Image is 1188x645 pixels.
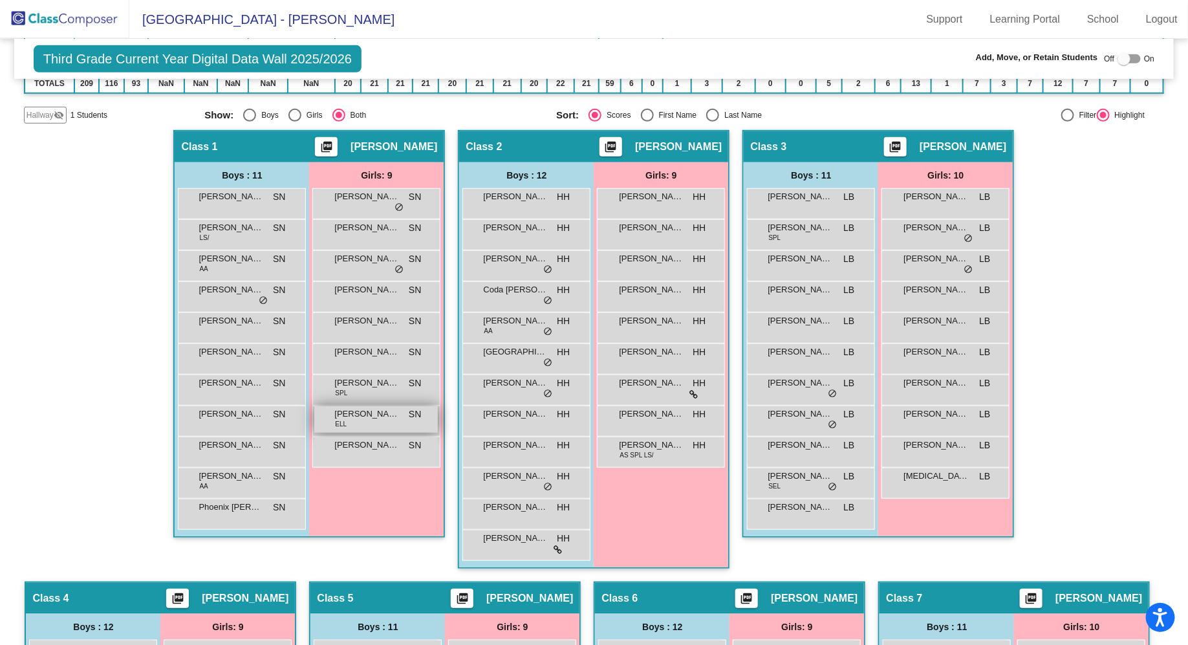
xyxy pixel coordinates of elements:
span: [PERSON_NAME] [619,314,684,327]
td: 20 [521,74,548,93]
span: [PERSON_NAME] [483,439,548,452]
span: [PERSON_NAME] [483,221,548,234]
span: [PERSON_NAME] [920,140,1006,153]
span: [PERSON_NAME] [199,377,263,389]
span: HH [557,221,570,235]
span: [PERSON_NAME] [768,252,832,265]
span: [PERSON_NAME] [483,408,548,421]
span: Coda [PERSON_NAME] [483,283,548,296]
span: SN [273,283,285,297]
span: HH [557,470,570,483]
td: 21 [388,74,413,93]
td: 2 [842,74,875,93]
span: LB [843,283,854,297]
span: [PERSON_NAME] [768,345,832,358]
span: HH [557,283,570,297]
td: 3 [991,74,1017,93]
span: AA [199,264,208,274]
td: 0 [1130,74,1164,93]
span: SN [273,345,285,359]
span: LB [843,190,854,204]
span: LB [843,501,854,514]
span: LB [979,470,990,483]
span: HH [557,377,570,390]
td: 12 [1043,74,1072,93]
span: [PERSON_NAME] [199,470,263,483]
span: LB [843,345,854,359]
span: [PERSON_NAME] [903,190,968,203]
span: Class 4 [32,592,69,605]
span: SN [409,252,421,266]
span: HH [693,221,706,235]
span: HH [557,439,570,452]
span: SN [273,190,285,204]
mat-icon: picture_as_pdf [739,592,755,610]
td: NaN [184,74,217,93]
span: do_not_disturb_alt [394,202,404,213]
div: Girls: 9 [729,614,864,640]
span: Class 5 [317,592,353,605]
span: [PERSON_NAME] [903,377,968,389]
span: [PERSON_NAME] [619,190,684,203]
span: [PERSON_NAME] [635,140,722,153]
span: do_not_disturb_alt [394,265,404,275]
span: [PERSON_NAME] [619,252,684,265]
span: SN [273,470,285,483]
span: [GEOGRAPHIC_DATA] [483,345,548,358]
div: Boys [256,109,279,121]
span: [PERSON_NAME] [199,283,263,296]
mat-radio-group: Select an option [556,109,898,122]
span: [PERSON_NAME] [486,592,573,605]
span: [PERSON_NAME] [1055,592,1142,605]
span: do_not_disturb_alt [543,265,552,275]
span: HH [693,439,706,452]
span: AA [199,481,208,491]
td: 21 [466,74,493,93]
span: do_not_disturb_alt [543,327,552,337]
span: HH [557,345,570,359]
span: SN [409,190,421,204]
div: Boys : 12 [595,614,729,640]
span: Phoenix [PERSON_NAME] [199,501,263,514]
span: SN [273,314,285,328]
span: [PERSON_NAME] [199,190,263,203]
span: LB [843,377,854,390]
div: Girls: 9 [309,162,444,188]
button: Print Students Details [599,137,622,157]
td: 1 [663,74,691,93]
span: [PERSON_NAME] [768,190,832,203]
div: Boys : 11 [310,614,445,640]
td: 21 [413,74,438,93]
span: do_not_disturb_alt [259,296,268,306]
span: HH [693,190,706,204]
span: do_not_disturb_alt [543,296,552,306]
td: 20 [335,74,362,93]
span: Show: [204,109,233,121]
span: [PERSON_NAME] [768,439,832,452]
span: [PERSON_NAME] [768,408,832,421]
span: [PERSON_NAME] [334,408,399,421]
span: HH [557,314,570,328]
span: [GEOGRAPHIC_DATA] - [PERSON_NAME] [129,9,394,30]
span: [PERSON_NAME] [334,314,399,327]
button: Print Students Details [884,137,907,157]
span: [PERSON_NAME] [483,377,548,389]
td: 22 [547,74,574,93]
div: Filter [1074,109,1097,121]
span: [PERSON_NAME] [903,408,968,421]
a: School [1077,9,1129,30]
mat-icon: picture_as_pdf [1024,592,1039,610]
button: Print Students Details [451,589,473,608]
mat-icon: picture_as_pdf [455,592,470,610]
span: [PERSON_NAME] [351,140,437,153]
span: Hallway [27,109,54,121]
span: SN [409,283,421,297]
span: HH [557,501,570,514]
span: [PERSON_NAME] [771,592,858,605]
span: Add, Move, or Retain Students [976,51,1098,64]
span: Class 7 [886,592,922,605]
span: LB [979,345,990,359]
span: [PERSON_NAME] [903,345,968,358]
span: ELL [335,419,347,429]
td: 7 [1073,74,1100,93]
